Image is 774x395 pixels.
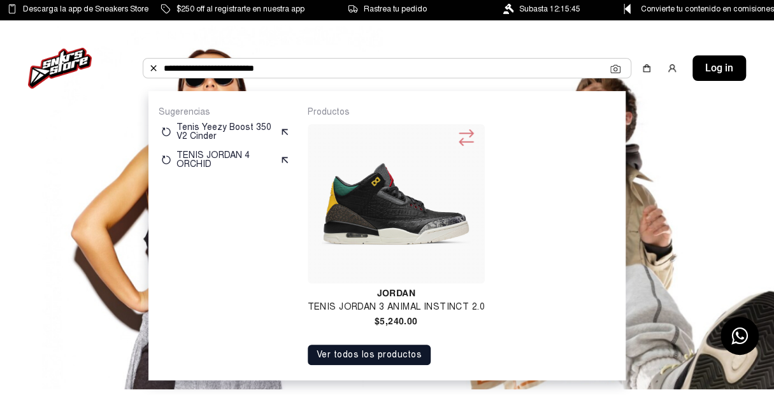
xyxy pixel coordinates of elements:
[705,61,733,76] span: Log in
[176,2,305,16] span: $250 off al registrarte en nuestra app
[364,2,427,16] span: Rastrea tu pedido
[308,106,615,118] p: Productos
[308,345,431,365] button: Ver todos los productos
[176,123,275,141] p: Tenis Yeezy Boost 350 V2 Cinder
[159,106,292,118] p: Sugerencias
[23,2,148,16] span: Descarga la app de Sneakers Store
[176,151,275,169] p: TENIS JORDAN 4 ORCHID
[28,48,92,89] img: logo
[148,63,159,73] img: Buscar
[308,289,485,298] h4: Jordan
[667,63,677,73] img: user
[308,317,485,326] h4: $5,240.00
[280,127,290,137] img: suggest.svg
[280,155,290,165] img: suggest.svg
[313,129,480,278] img: Tenis Jordan 3 Animal Instinct 2.0
[161,155,171,165] img: restart.svg
[610,64,620,74] img: Cámara
[519,2,580,16] span: Subasta 12:15:45
[308,303,485,312] h4: Tenis Jordan 3 Animal Instinct 2.0
[641,63,652,73] img: shopping
[641,2,774,16] span: Convierte tu contenido en comisiones
[619,4,635,14] img: Control Point Icon
[161,127,171,137] img: restart.svg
